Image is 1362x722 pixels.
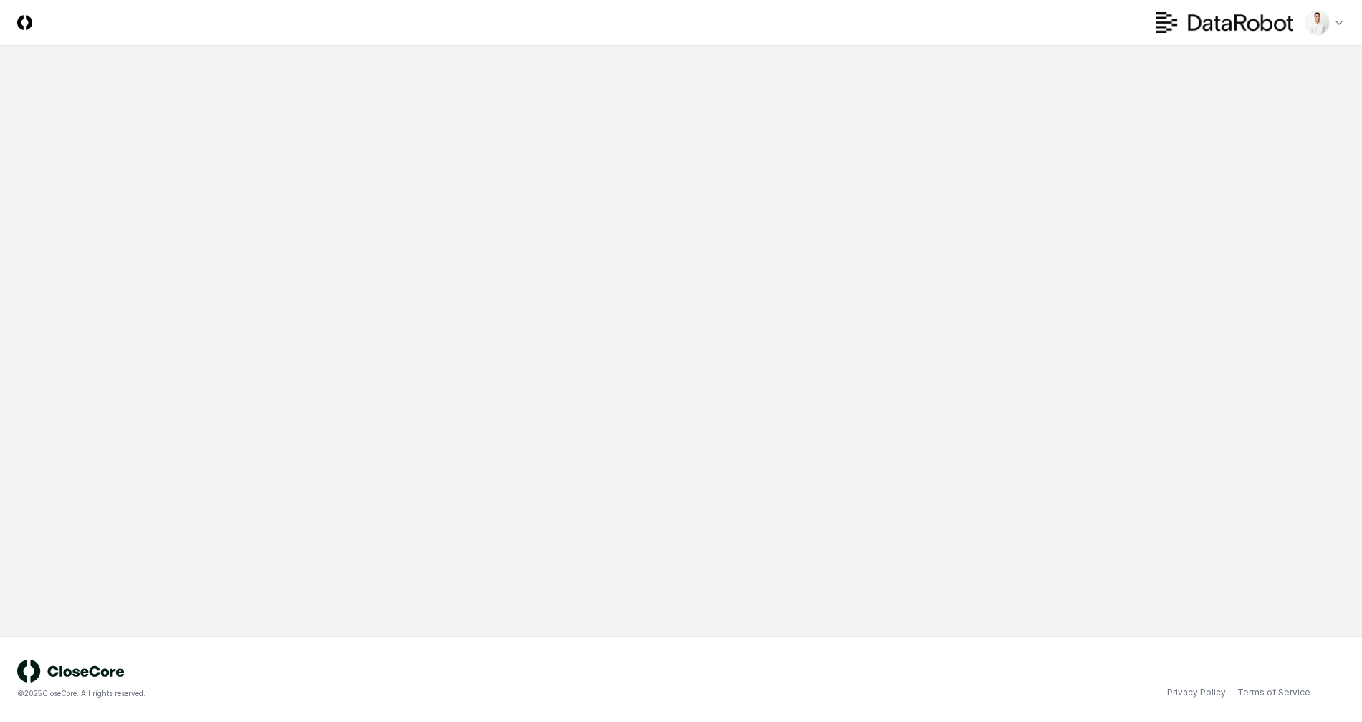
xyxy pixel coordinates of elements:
[1306,11,1329,34] img: d09822cc-9b6d-4858-8d66-9570c114c672_b0bc35f1-fa8e-4ccc-bc23-b02c2d8c2b72.png
[1156,12,1293,33] img: DataRobot logo
[17,660,125,683] img: logo
[17,688,681,699] div: © 2025 CloseCore. All rights reserved.
[1167,686,1226,699] a: Privacy Policy
[17,15,32,30] img: Logo
[1237,686,1310,699] a: Terms of Service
